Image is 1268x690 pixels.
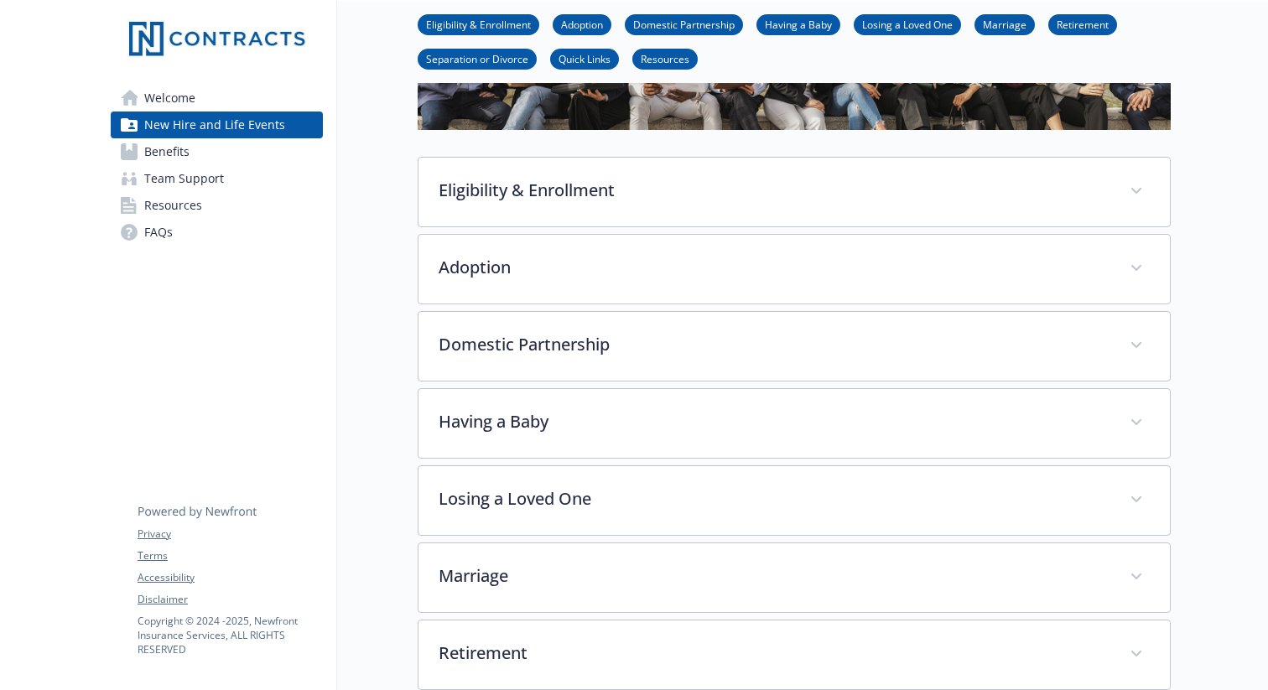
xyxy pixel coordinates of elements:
[439,486,1109,511] p: Losing a Loved One
[854,16,961,32] a: Losing a Loved One
[111,219,323,246] a: FAQs
[632,50,698,66] a: Resources
[138,592,322,607] a: Disclaimer
[418,16,539,32] a: Eligibility & Enrollment
[756,16,840,32] a: Having a Baby
[439,641,1109,666] p: Retirement
[144,192,202,219] span: Resources
[418,312,1170,381] div: Domestic Partnership
[144,138,190,165] span: Benefits
[144,85,195,112] span: Welcome
[111,138,323,165] a: Benefits
[138,570,322,585] a: Accessibility
[111,192,323,219] a: Resources
[625,16,743,32] a: Domestic Partnership
[439,563,1109,589] p: Marriage
[144,165,224,192] span: Team Support
[439,178,1109,203] p: Eligibility & Enrollment
[553,16,611,32] a: Adoption
[418,389,1170,458] div: Having a Baby
[418,50,537,66] a: Separation or Divorce
[418,158,1170,226] div: Eligibility & Enrollment
[138,614,322,656] p: Copyright © 2024 - 2025 , Newfront Insurance Services, ALL RIGHTS RESERVED
[138,548,322,563] a: Terms
[550,50,619,66] a: Quick Links
[439,255,1109,280] p: Adoption
[144,219,173,246] span: FAQs
[144,112,285,138] span: New Hire and Life Events
[111,165,323,192] a: Team Support
[418,466,1170,535] div: Losing a Loved One
[138,527,322,542] a: Privacy
[1048,16,1117,32] a: Retirement
[439,409,1109,434] p: Having a Baby
[111,85,323,112] a: Welcome
[111,112,323,138] a: New Hire and Life Events
[418,235,1170,303] div: Adoption
[418,620,1170,689] div: Retirement
[418,543,1170,612] div: Marriage
[974,16,1035,32] a: Marriage
[439,332,1109,357] p: Domestic Partnership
